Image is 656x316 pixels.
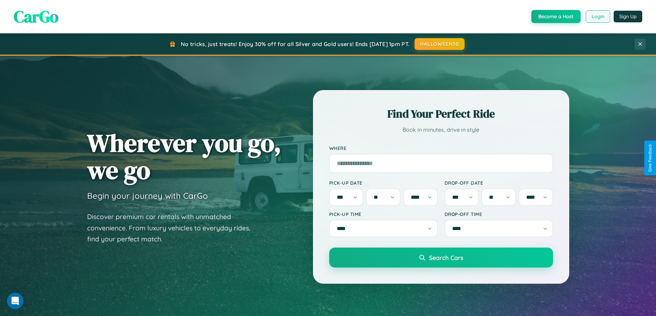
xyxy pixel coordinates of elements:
[329,211,438,217] label: Pick-up Time
[7,293,23,309] iframe: Intercom live chat
[531,10,581,23] button: Become a Host
[329,180,438,186] label: Pick-up Date
[87,129,281,184] h1: Wherever you go, we go
[445,180,553,186] label: Drop-off Date
[87,190,208,201] h3: Begin your journey with CarGo
[329,248,553,268] button: Search Cars
[445,211,553,217] label: Drop-off Time
[14,5,59,28] span: CarGo
[415,38,465,50] button: HALLOWEEN30
[429,254,463,261] span: Search Cars
[614,11,642,22] button: Sign Up
[181,41,409,47] span: No tricks, just treats! Enjoy 30% off for all Silver and Gold users! Ends [DATE] 1pm PT.
[586,10,610,23] button: Login
[329,125,553,135] p: Book in minutes, drive in style
[329,106,553,121] h2: Find Your Perfect Ride
[329,145,553,151] label: Where
[87,211,259,245] p: Discover premium car rentals with unmatched convenience. From luxury vehicles to everyday rides, ...
[648,144,653,172] div: Give Feedback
